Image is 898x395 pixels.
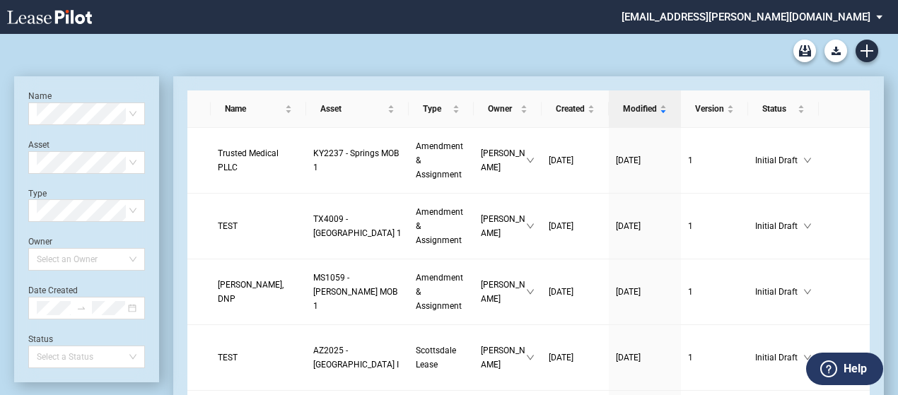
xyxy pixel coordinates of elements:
a: AZ2025 - [GEOGRAPHIC_DATA] I [313,343,402,372]
a: [DATE] [549,219,602,233]
a: Amendment & Assignment [416,205,467,247]
span: down [803,222,812,230]
span: AZ2025 - Medical Plaza I [313,346,399,370]
a: [DATE] [616,285,674,299]
span: Alanna Wright, DNP [218,280,284,304]
a: [DATE] [616,350,674,365]
a: TEST [218,350,299,365]
span: Asset [320,102,385,116]
span: [DATE] [616,155,641,165]
a: [DATE] [616,153,674,167]
span: Amendment & Assignment [416,207,463,245]
span: swap-right [76,303,86,313]
span: [PERSON_NAME] [481,278,525,306]
th: Type [409,90,474,128]
span: KY2237 - Springs MOB 1 [313,148,399,172]
span: down [526,156,535,165]
th: Owner [474,90,541,128]
span: Amendment & Assignment [416,273,463,311]
a: Scottsdale Lease [416,343,467,372]
span: Amendment & Assignment [416,141,463,179]
span: Initial Draft [755,219,803,233]
a: Create new document [856,40,878,62]
span: Initial Draft [755,285,803,299]
th: Name [211,90,306,128]
span: 1 [688,221,693,231]
span: TX4009 - Southwest Plaza 1 [313,214,402,238]
a: MS1059 - [PERSON_NAME] MOB 1 [313,271,402,313]
span: down [803,288,812,296]
span: [DATE] [549,353,573,362]
span: Status [762,102,795,116]
span: down [803,156,812,165]
a: [PERSON_NAME], DNP [218,278,299,306]
span: 1 [688,287,693,297]
span: TEST [218,353,238,362]
span: Initial Draft [755,153,803,167]
span: [PERSON_NAME] [481,146,525,175]
span: [DATE] [616,287,641,297]
a: [DATE] [549,350,602,365]
span: Created [556,102,585,116]
span: [PERSON_NAME] [481,212,525,240]
a: 1 [688,285,742,299]
span: Version [695,102,725,116]
a: [DATE] [549,153,602,167]
span: down [526,222,535,230]
a: Amendment & Assignment [416,271,467,313]
a: [DATE] [549,285,602,299]
a: TEST [218,219,299,233]
a: Trusted Medical PLLC [218,146,299,175]
a: TX4009 - [GEOGRAPHIC_DATA] 1 [313,212,402,240]
span: [DATE] [616,221,641,231]
th: Status [748,90,819,128]
span: Trusted Medical PLLC [218,148,279,172]
span: [DATE] [549,221,573,231]
span: 1 [688,155,693,165]
a: 1 [688,153,742,167]
th: Created [542,90,609,128]
th: Asset [306,90,409,128]
a: Archive [793,40,816,62]
label: Type [28,189,47,199]
span: [DATE] [549,155,573,165]
span: [PERSON_NAME] [481,343,525,372]
label: Status [28,334,53,344]
a: 1 [688,219,742,233]
span: down [526,353,535,362]
span: to [76,303,86,313]
span: down [526,288,535,296]
a: 1 [688,350,742,365]
label: Help [844,360,867,378]
a: KY2237 - Springs MOB 1 [313,146,402,175]
span: 1 [688,353,693,362]
label: Date Created [28,285,78,295]
label: Asset [28,140,49,150]
th: Modified [609,90,681,128]
span: Owner [488,102,517,116]
a: Amendment & Assignment [416,139,467,182]
span: Type [423,102,450,116]
a: [DATE] [616,219,674,233]
span: down [803,353,812,362]
span: [DATE] [616,353,641,362]
th: Version [681,90,749,128]
span: Initial Draft [755,350,803,365]
label: Owner [28,237,52,247]
span: MS1059 - Jackson MOB 1 [313,273,397,311]
md-menu: Download Blank Form List [820,40,851,62]
span: Scottsdale Lease [416,346,456,370]
label: Name [28,91,52,101]
span: [DATE] [549,287,573,297]
span: TEST [218,221,238,231]
button: Download Blank Form [824,40,847,62]
span: Name [225,102,282,116]
span: Modified [623,102,657,116]
button: Help [806,353,883,385]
